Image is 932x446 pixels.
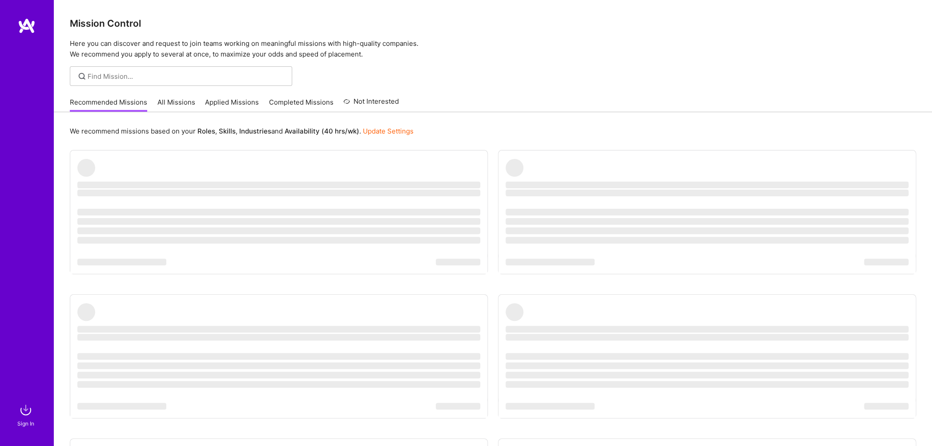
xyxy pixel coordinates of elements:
b: Roles [197,127,215,135]
a: Not Interested [343,96,399,112]
img: logo [18,18,36,34]
a: All Missions [157,97,195,112]
h3: Mission Control [70,18,916,29]
div: Sign In [17,419,34,428]
input: Find Mission... [88,72,285,81]
img: sign in [17,401,35,419]
i: icon SearchGrey [77,71,87,81]
p: We recommend missions based on your , , and . [70,126,414,136]
a: Recommended Missions [70,97,147,112]
a: sign inSign In [19,401,35,428]
b: Skills [219,127,236,135]
a: Applied Missions [205,97,259,112]
a: Update Settings [363,127,414,135]
b: Industries [239,127,271,135]
p: Here you can discover and request to join teams working on meaningful missions with high-quality ... [70,38,916,60]
a: Completed Missions [269,97,333,112]
b: Availability (40 hrs/wk) [285,127,359,135]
